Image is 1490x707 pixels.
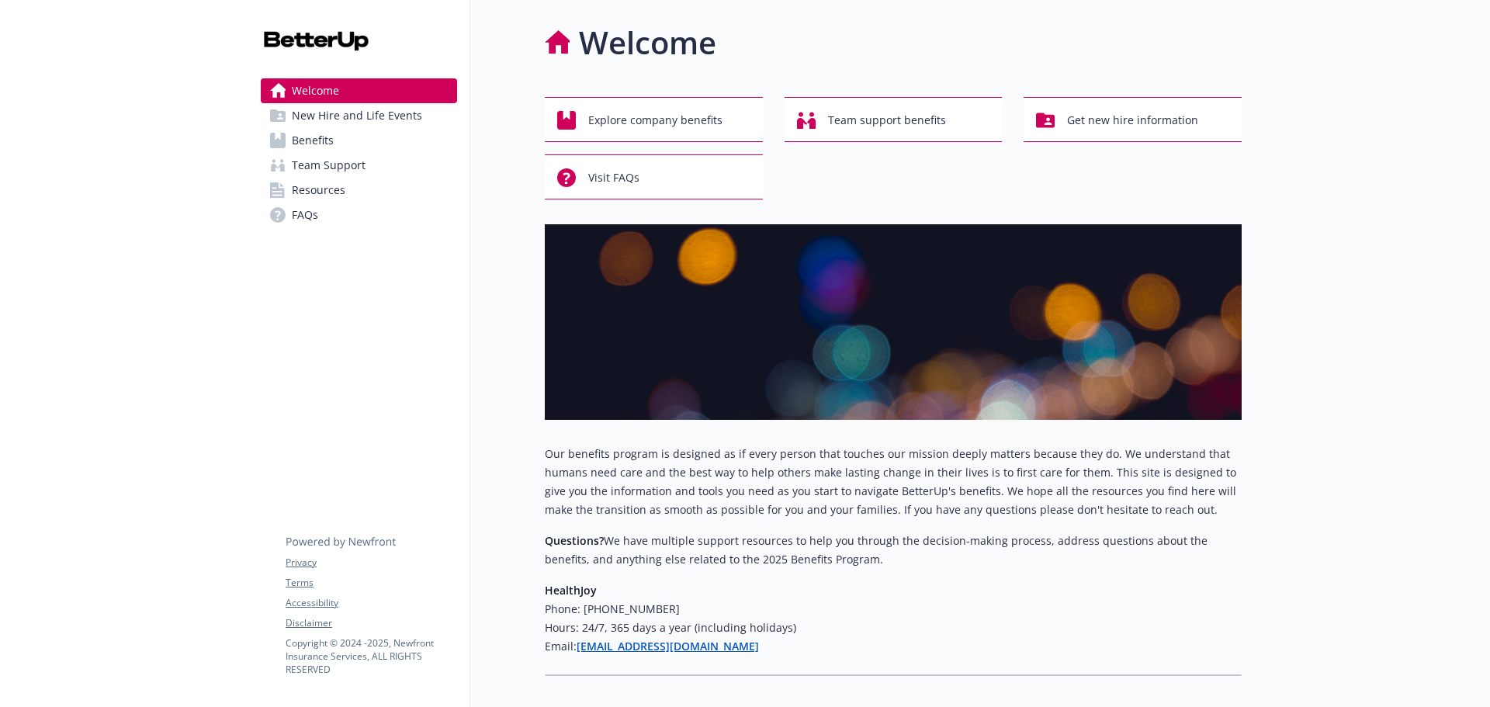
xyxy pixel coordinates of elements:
[1024,97,1242,142] button: Get new hire information
[785,97,1003,142] button: Team support benefits
[577,639,759,653] a: [EMAIL_ADDRESS][DOMAIN_NAME]
[545,600,1242,619] h6: Phone: [PHONE_NUMBER]
[261,153,457,178] a: Team Support
[286,556,456,570] a: Privacy
[261,203,457,227] a: FAQs
[261,128,457,153] a: Benefits
[545,637,1242,656] h6: Email:
[545,619,1242,637] h6: Hours: 24/7, 365 days a year (including holidays)​
[292,103,422,128] span: New Hire and Life Events
[545,445,1242,519] p: Our benefits program is designed as if every person that touches our mission deeply matters becau...
[588,106,722,135] span: Explore company benefits
[292,203,318,227] span: FAQs
[286,596,456,610] a: Accessibility
[261,78,457,103] a: Welcome
[292,178,345,203] span: Resources
[286,636,456,676] p: Copyright © 2024 - 2025 , Newfront Insurance Services, ALL RIGHTS RESERVED
[286,576,456,590] a: Terms
[588,163,639,192] span: Visit FAQs
[828,106,946,135] span: Team support benefits
[292,128,334,153] span: Benefits
[261,178,457,203] a: Resources
[1067,106,1198,135] span: Get new hire information
[545,533,604,548] strong: Questions?
[545,97,763,142] button: Explore company benefits
[545,154,763,199] button: Visit FAQs
[286,616,456,630] a: Disclaimer
[545,224,1242,420] img: overview page banner
[545,532,1242,569] p: We have multiple support resources to help you through the decision-making process, address quest...
[579,19,716,66] h1: Welcome
[292,153,366,178] span: Team Support
[545,583,597,598] strong: HealthJoy
[292,78,339,103] span: Welcome
[261,103,457,128] a: New Hire and Life Events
